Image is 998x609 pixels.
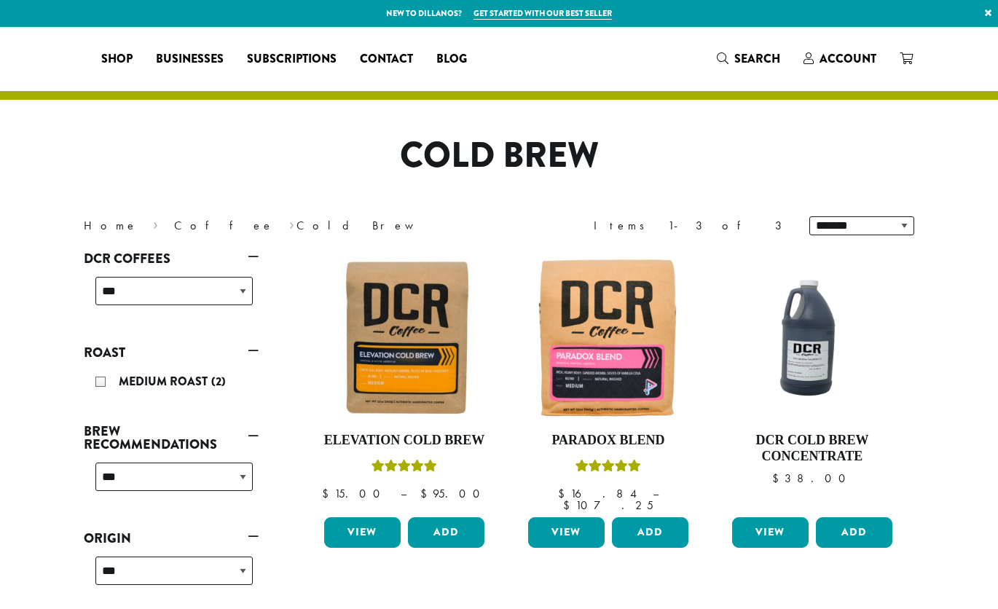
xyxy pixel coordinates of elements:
[84,365,259,401] div: Roast
[153,212,158,235] span: ›
[474,7,612,20] a: Get started with our best seller
[84,218,138,233] a: Home
[594,217,787,235] div: Items 1-3 of 3
[524,254,692,511] a: Paradox BlendRated 5.00 out of 5
[575,457,641,479] div: Rated 5.00 out of 5
[705,47,792,71] a: Search
[408,517,484,548] button: Add
[321,433,488,449] h4: Elevation Cold Brew
[401,486,406,501] span: –
[84,271,259,323] div: DCR Coffees
[612,517,688,548] button: Add
[90,47,144,71] a: Shop
[528,517,605,548] a: View
[324,517,401,548] a: View
[84,217,477,235] nav: Breadcrumb
[84,526,259,551] a: Origin
[820,50,876,67] span: Account
[73,135,925,177] h1: Cold Brew
[101,50,133,68] span: Shop
[524,254,692,421] img: Paradox_Blend-300x300.jpg
[420,486,487,501] bdi: 95.00
[174,218,274,233] a: Coffee
[728,433,896,464] h4: DCR Cold Brew Concentrate
[84,340,259,365] a: Roast
[321,254,488,421] img: Elevation-Cold-Brew-300x300.jpg
[524,433,692,449] h4: Paradox Blend
[420,486,433,501] span: $
[156,50,224,68] span: Businesses
[289,212,294,235] span: ›
[119,373,211,390] span: Medium Roast
[436,50,467,68] span: Blog
[728,254,896,511] a: DCR Cold Brew Concentrate $38.00
[84,246,259,271] a: DCR Coffees
[732,517,809,548] a: View
[558,486,639,501] bdi: 16.84
[247,50,337,68] span: Subscriptions
[653,486,659,501] span: –
[563,498,653,513] bdi: 107.25
[563,498,575,513] span: $
[84,551,259,602] div: Origin
[322,486,387,501] bdi: 15.00
[211,373,226,390] span: (2)
[372,457,437,479] div: Rated 5.00 out of 5
[84,419,259,457] a: Brew Recommendations
[322,486,334,501] span: $
[360,50,413,68] span: Contact
[772,471,852,486] bdi: 38.00
[321,254,488,511] a: Elevation Cold BrewRated 5.00 out of 5
[558,486,570,501] span: $
[734,50,780,67] span: Search
[816,517,892,548] button: Add
[772,471,785,486] span: $
[84,457,259,508] div: Brew Recommendations
[728,254,896,421] img: DCR-Cold-Brew-Concentrate.jpg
